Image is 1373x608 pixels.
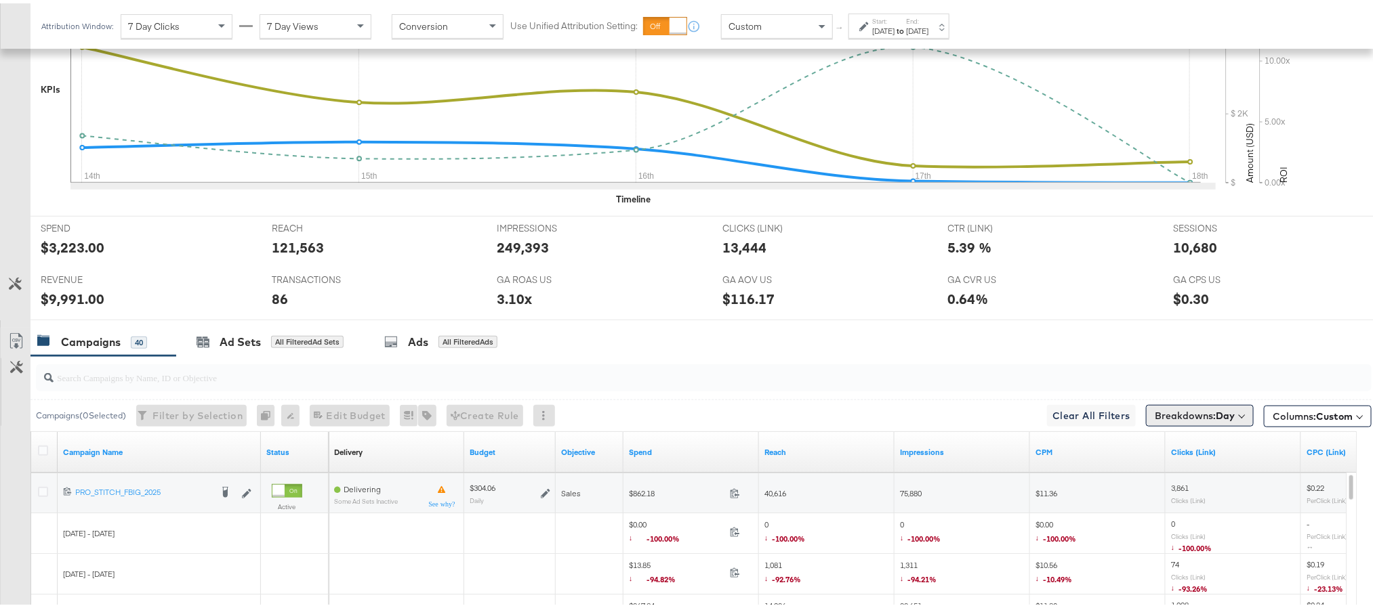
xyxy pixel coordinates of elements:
sub: Daily [470,493,484,501]
span: $0.19 [1307,556,1324,566]
span: ↓ [1036,529,1044,539]
span: CTR (LINK) [948,219,1050,232]
span: ↑ [834,23,847,28]
strong: to [895,22,906,32]
div: KPIs [41,80,60,93]
div: All Filtered Ads [438,332,497,345]
sub: Some Ad Sets Inactive [334,494,398,502]
span: REVENUE [41,270,142,283]
span: 40,616 [764,485,786,495]
span: 7 Day Clicks [128,17,180,29]
span: CLICKS (LINK) [722,219,824,232]
span: 3,861 [1171,479,1189,490]
span: Breakdowns: [1155,406,1235,419]
button: Breakdowns:Day [1146,401,1254,423]
span: GA CVR US [948,270,1050,283]
div: Campaigns [61,331,121,347]
div: [DATE] [872,22,895,33]
span: 74 [1171,556,1179,566]
span: -94.21% [908,571,937,581]
span: TRANSACTIONS [272,270,373,283]
div: 13,444 [722,234,766,254]
label: Use Unified Attribution Setting: [510,16,638,29]
span: 0 [1171,515,1175,525]
span: Conversion [399,17,448,29]
a: Shows the current state of your Ad Campaign. [266,443,323,454]
span: $862.18 [629,485,724,495]
sub: Clicks (Link) [1171,529,1206,537]
span: Sales [561,485,581,495]
a: The average cost you've paid to have 1,000 impressions of your ad. [1036,443,1160,454]
span: Clear All Filters [1052,404,1130,421]
div: Ad Sets [220,331,261,347]
span: - [1307,515,1309,525]
span: -100.00% [1179,540,1212,550]
span: Custom [1316,407,1353,419]
span: ↓ [764,529,773,539]
span: $10.56 [1036,557,1073,584]
a: Reflects the ability of your Ad Campaign to achieve delivery based on ad states, schedule and bud... [334,443,363,454]
span: -100.00% [773,530,806,540]
label: Active [272,499,302,508]
span: Columns: [1273,406,1353,420]
div: 40 [131,333,147,345]
span: [DATE] - [DATE] [63,525,115,535]
div: Campaigns ( 0 Selected) [36,406,126,418]
div: $116.17 [722,286,775,305]
div: 3.10x [497,286,532,305]
div: Delivery [334,443,363,454]
span: 1,098 [1171,596,1189,607]
span: [DATE] - [DATE] [63,565,115,576]
div: [DATE] [906,22,928,33]
span: ↓ [900,569,908,580]
div: 0.64% [948,286,989,305]
span: -10.49% [1044,571,1073,581]
text: Amount (USD) [1244,120,1256,179]
input: Search Campaigns by Name, ID or Objective [54,355,1248,382]
span: $13.85 [629,557,724,584]
sub: Per Click (Link) [1307,529,1347,537]
div: $304.06 [470,479,495,490]
span: GA ROAS US [497,270,598,283]
span: ↓ [1171,579,1179,589]
sub: Clicks (Link) [1171,493,1206,501]
button: Columns:Custom [1264,402,1372,424]
span: -100.00% [647,530,691,540]
a: The total amount spent to date. [629,443,754,454]
div: PRO_STITCH_FBIG_2025 [75,483,211,494]
div: 249,393 [497,234,549,254]
a: The maximum amount you're willing to spend on your ads, on average each day or over the lifetime ... [470,443,550,454]
sub: Per Click (Link) [1307,493,1347,501]
div: Timeline [616,190,651,202]
div: 10,680 [1173,234,1217,254]
span: GA CPS US [1173,270,1275,283]
span: ↓ [1171,538,1179,548]
div: 86 [272,286,288,305]
a: Your campaign name. [63,443,255,454]
span: SESSIONS [1173,219,1275,232]
div: 0 [257,401,281,423]
span: 1,081 [764,557,802,584]
span: -94.82% [647,571,686,581]
a: The number of times your ad was served. On mobile apps an ad is counted as served the first time ... [900,443,1025,454]
span: Custom [729,17,762,29]
span: Delivering [344,481,381,491]
span: -100.00% [1044,530,1077,540]
span: -23.13% [1315,580,1344,590]
label: Start: [872,14,895,22]
span: $0.00 [1036,516,1077,544]
button: Clear All Filters [1047,401,1136,423]
span: 0 [900,516,941,544]
span: 75,880 [900,485,922,495]
div: All Filtered Ad Sets [271,332,344,345]
span: GA AOV US [722,270,824,283]
span: IMPRESSIONS [497,219,598,232]
a: The number of clicks on links appearing on your ad or Page that direct people to your sites off F... [1171,443,1296,454]
a: PRO_STITCH_FBIG_2025 [75,483,211,497]
span: $0.24 [1307,596,1324,607]
div: $9,991.00 [41,286,104,305]
sub: Per Click (Link) [1307,569,1347,578]
div: $0.30 [1173,286,1209,305]
span: $0.22 [1307,479,1324,490]
div: 121,563 [272,234,324,254]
